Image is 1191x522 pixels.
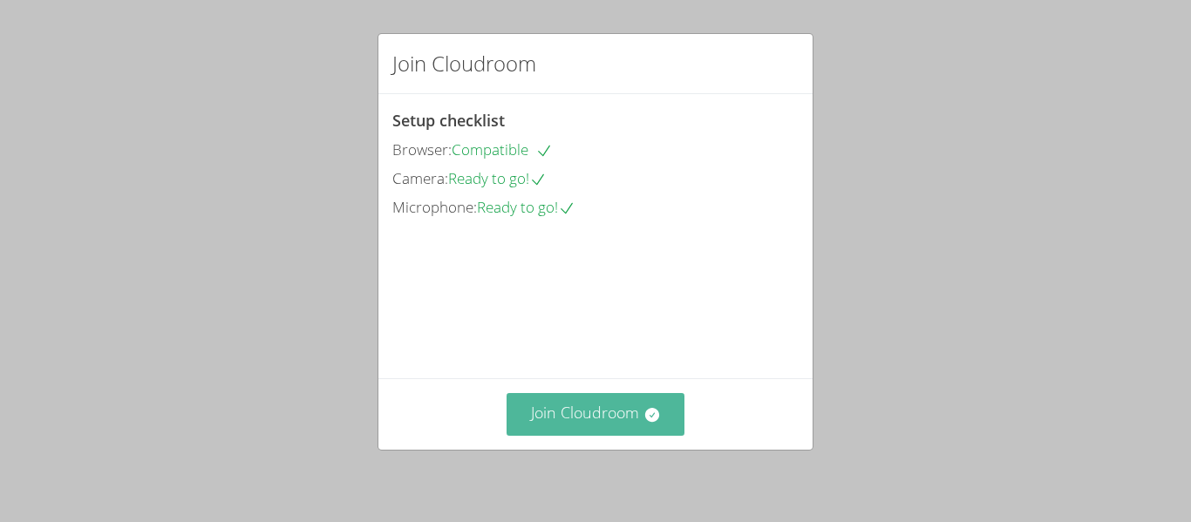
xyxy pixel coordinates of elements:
span: Microphone: [392,197,477,217]
span: Compatible [452,139,553,159]
span: Ready to go! [477,197,575,217]
span: Setup checklist [392,110,505,131]
span: Ready to go! [448,168,547,188]
h2: Join Cloudroom [392,48,536,79]
span: Browser: [392,139,452,159]
button: Join Cloudroom [507,393,685,436]
span: Camera: [392,168,448,188]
